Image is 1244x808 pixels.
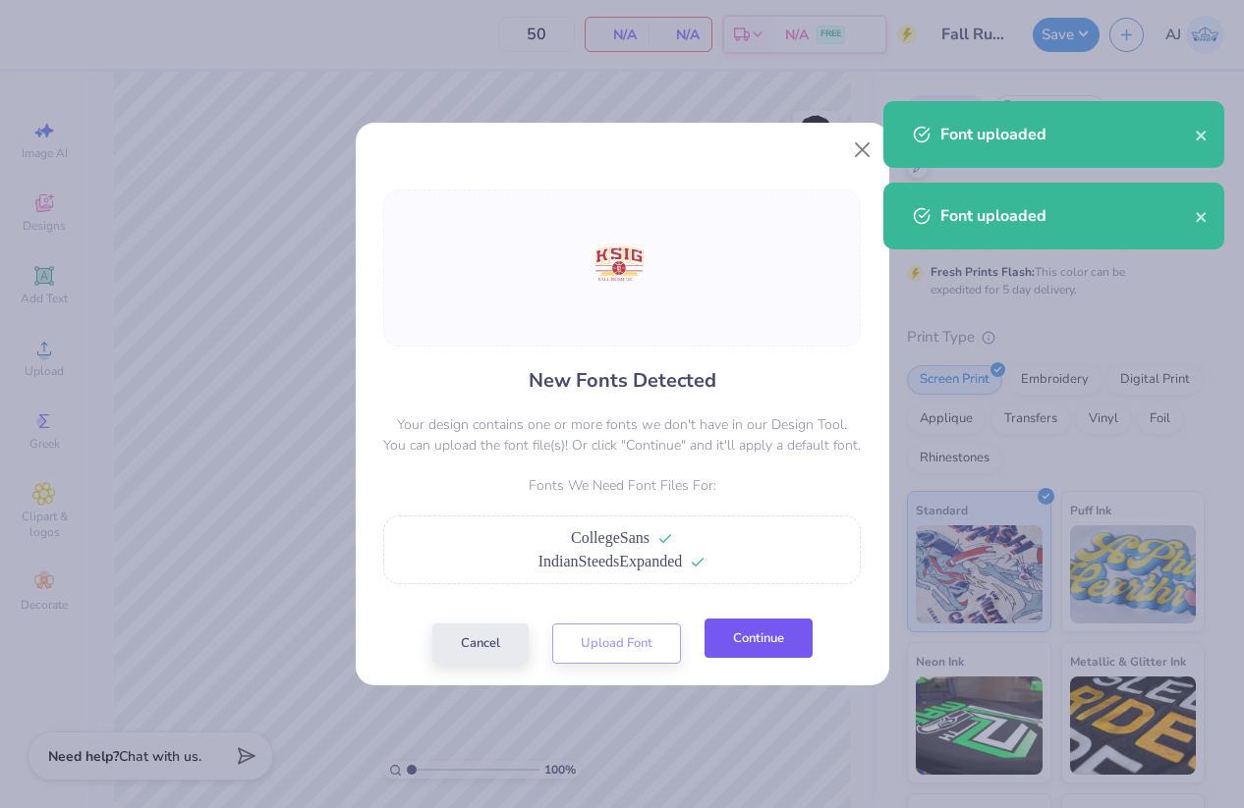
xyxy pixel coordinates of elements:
[940,123,1195,146] div: Font uploaded
[1195,204,1209,228] button: close
[383,414,861,456] p: Your design contains one or more fonts we don't have in our Design Tool. You can upload the font ...
[705,619,813,659] button: Continue
[940,204,1195,228] div: Font uploaded
[538,553,683,569] span: IndianSteedsExpanded
[432,623,529,664] button: Cancel
[843,132,880,169] button: Close
[1195,123,1209,146] button: close
[571,529,650,546] span: CollegeSans
[529,366,716,395] h4: New Fonts Detected
[383,475,861,496] p: Fonts We Need Font Files For:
